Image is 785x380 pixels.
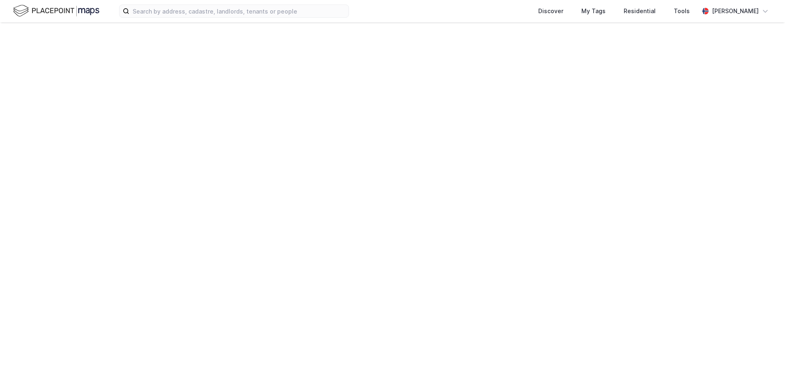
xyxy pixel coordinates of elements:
[581,6,606,16] div: My Tags
[712,6,759,16] div: [PERSON_NAME]
[674,6,690,16] div: Tools
[13,4,99,18] img: logo.f888ab2527a4732fd821a326f86c7f29.svg
[129,5,349,17] input: Search by address, cadastre, landlords, tenants or people
[624,6,656,16] div: Residential
[744,341,785,380] iframe: Chat Widget
[538,6,563,16] div: Discover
